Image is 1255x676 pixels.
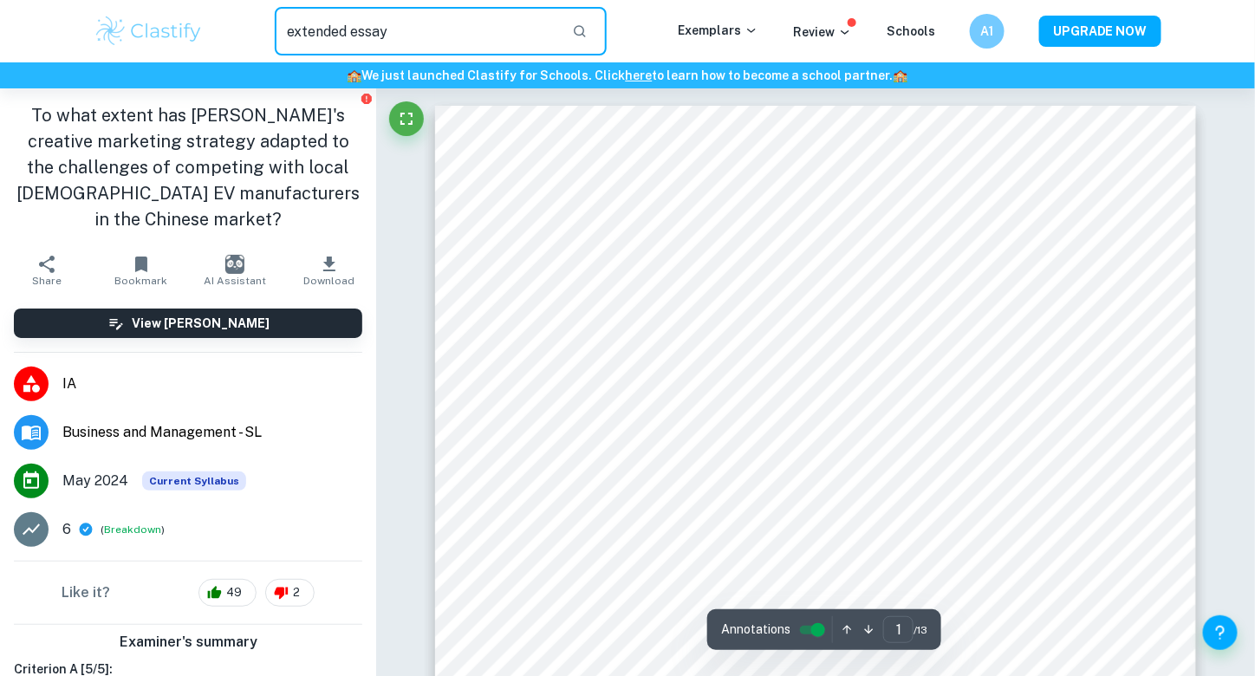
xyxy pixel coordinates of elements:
[204,275,266,287] span: AI Assistant
[101,522,165,538] span: ( )
[678,21,758,40] p: Exemplars
[1203,615,1238,650] button: Help and Feedback
[62,422,362,443] span: Business and Management - SL
[894,68,908,82] span: 🏫
[304,275,355,287] span: Download
[3,66,1252,85] h6: We just launched Clastify for Schools. Click to learn how to become a school partner.
[348,68,362,82] span: 🏫
[978,22,998,41] h6: A1
[114,275,167,287] span: Bookmark
[132,314,270,333] h6: View [PERSON_NAME]
[1039,16,1161,47] button: UPGRADE NOW
[721,621,790,639] span: Annotations
[62,471,128,491] span: May 2024
[94,14,204,49] img: Clastify logo
[217,584,251,601] span: 49
[32,275,62,287] span: Share
[14,102,362,232] h1: To what extent has [PERSON_NAME]'s creative marketing strategy adapted to the challenges of compe...
[14,309,362,338] button: View [PERSON_NAME]
[283,246,377,295] button: Download
[626,68,653,82] a: here
[887,24,935,38] a: Schools
[225,255,244,274] img: AI Assistant
[142,471,246,491] div: This exemplar is based on the current syllabus. Feel free to refer to it for inspiration/ideas wh...
[188,246,283,295] button: AI Assistant
[62,374,362,394] span: IA
[275,7,558,55] input: Search for any exemplars...
[793,23,852,42] p: Review
[142,471,246,491] span: Current Syllabus
[62,582,110,603] h6: Like it?
[7,632,369,653] h6: Examiner's summary
[198,579,257,607] div: 49
[970,14,1005,49] button: A1
[265,579,315,607] div: 2
[283,584,309,601] span: 2
[94,246,189,295] button: Bookmark
[389,101,424,136] button: Fullscreen
[62,519,71,540] p: 6
[360,92,373,105] button: Report issue
[104,522,161,537] button: Breakdown
[914,622,927,638] span: / 13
